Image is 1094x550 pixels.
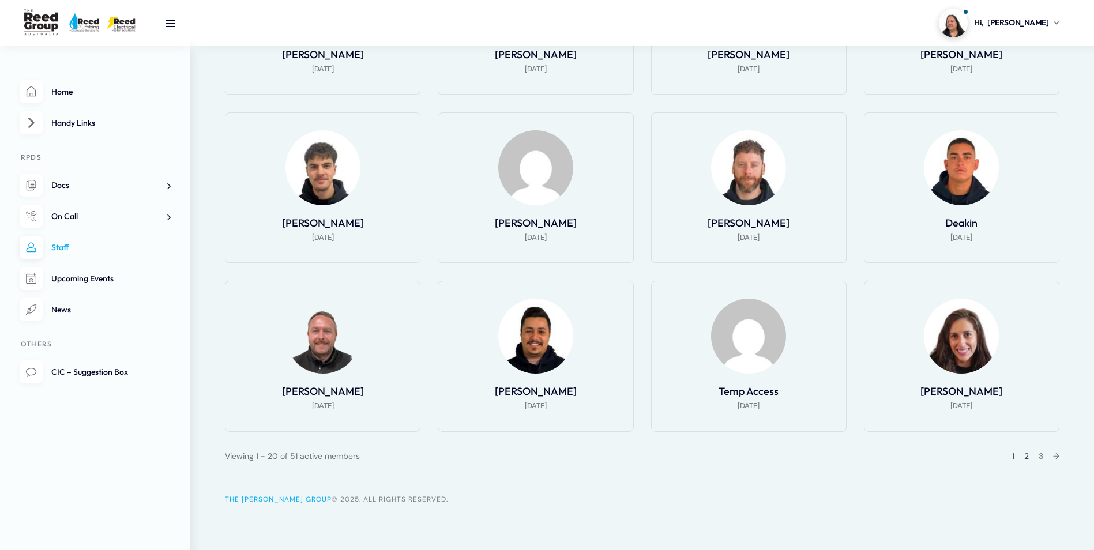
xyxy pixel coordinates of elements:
span: [DATE] [525,231,547,244]
span: [DATE] [738,62,760,76]
span: [DATE] [312,399,334,413]
span: [DATE] [312,62,334,76]
a: [PERSON_NAME] [920,385,1002,398]
span: [DATE] [950,399,972,413]
a: [PERSON_NAME] [495,216,577,229]
span: [DATE] [525,62,547,76]
div: Viewing 1 - 20 of 51 active members [225,449,360,463]
img: Profile Photo [285,130,360,205]
a: Deakin [945,216,978,229]
a: [PERSON_NAME] [282,216,364,229]
span: [DATE] [312,231,334,244]
span: [DATE] [738,231,760,244]
a: Temp Access [719,385,779,398]
div: © 2025. All Rights Reserved. [225,492,1059,506]
a: [PERSON_NAME] [920,48,1002,61]
a: [PERSON_NAME] [282,48,364,61]
span: [DATE] [950,231,972,244]
span: [PERSON_NAME] [987,17,1049,29]
img: Profile Photo [924,130,999,205]
a: Profile picture of Carmen MontaltoHi,[PERSON_NAME] [939,9,1059,37]
span: [DATE] [950,62,972,76]
a: The [PERSON_NAME] Group [225,495,332,504]
a: 2 [1024,451,1029,461]
a: [PERSON_NAME] [708,48,790,61]
span: [DATE] [525,399,547,413]
img: Profile Photo [498,130,573,205]
img: Profile Photo [711,130,786,205]
span: [DATE] [738,399,760,413]
span: 1 [1012,451,1014,461]
img: Profile Photo [711,299,786,374]
a: [PERSON_NAME] [495,385,577,398]
a: [PERSON_NAME] [708,216,790,229]
a: → [1053,451,1059,461]
img: Profile picture of Carmen Montalto [939,9,968,37]
img: Profile Photo [924,299,999,374]
a: [PERSON_NAME] [282,385,364,398]
span: Hi, [974,17,983,29]
a: [PERSON_NAME] [495,48,577,61]
img: Profile Photo [285,299,360,374]
a: 3 [1039,451,1043,461]
img: Profile Photo [498,299,573,374]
